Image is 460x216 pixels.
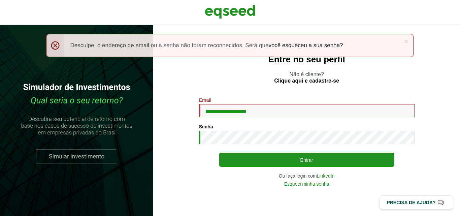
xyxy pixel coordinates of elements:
[199,174,415,178] div: Ou faça login com
[317,174,335,178] a: LinkedIn
[219,153,394,167] button: Entrar
[284,182,329,186] a: Esqueci minha senha
[205,3,255,20] img: EqSeed Logo
[199,124,213,129] label: Senha
[46,34,414,57] div: Desculpe, o endereço de email ou a senha não foram reconhecidos. Será que
[167,71,447,84] p: Não é cliente?
[167,55,447,64] h2: Entre no seu perfil
[268,42,343,48] a: você esqueceu a sua senha?
[404,38,408,45] a: ×
[199,98,211,102] label: Email
[274,78,339,84] a: Clique aqui e cadastre-se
